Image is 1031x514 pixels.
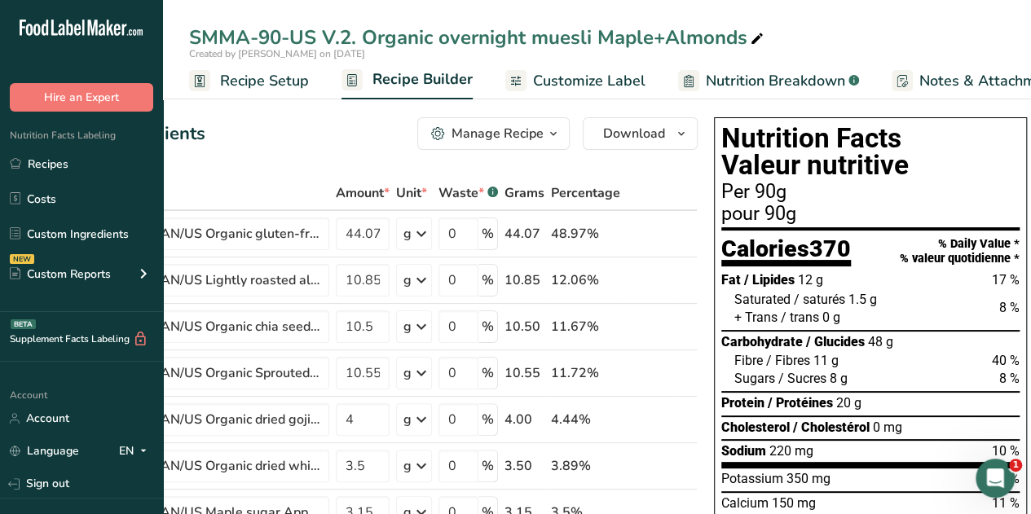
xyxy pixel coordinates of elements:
[551,183,620,203] span: Percentage
[678,63,859,99] a: Nutrition Breakdown
[1009,459,1022,472] span: 1
[551,270,620,290] div: 12.06%
[868,334,893,349] span: 48 g
[721,204,1020,224] div: pour 90g
[734,353,763,368] span: Fibre
[116,363,319,383] div: 1020 CAN/US Organic Sprouted brown rice protein powder Jiangxi Hengding
[504,456,544,476] div: 3.50
[551,410,620,429] div: 4.44%
[551,317,620,336] div: 11.67%
[403,224,412,244] div: g
[793,420,870,435] span: / Cholestérol
[766,353,810,368] span: / Fibres
[372,68,473,90] span: Recipe Builder
[603,124,665,143] span: Download
[794,292,845,307] span: / saturés
[505,63,645,99] a: Customize Label
[992,272,1020,288] span: 17 %
[551,363,620,383] div: 11.72%
[504,270,544,290] div: 10.85
[721,125,1020,179] h1: Nutrition Facts Valeur nutritive
[116,224,319,244] div: 2009 CAN/US Organic gluten-free rolled oats Tootsi + FCEN
[734,292,791,307] span: Saturated
[781,310,819,325] span: / trans
[786,471,831,486] span: 350 mg
[992,353,1020,368] span: 40 %
[830,371,848,386] span: 8 g
[999,371,1020,386] span: 8 %
[721,495,769,511] span: Calcium
[551,224,620,244] div: 48.97%
[504,183,544,203] span: Grams
[992,495,1020,511] span: 11 %
[403,270,412,290] div: g
[706,70,845,92] span: Nutrition Breakdown
[734,310,778,325] span: + Trans
[189,47,365,60] span: Created by [PERSON_NAME] on [DATE]
[721,182,1020,202] div: Per 90g
[809,235,851,262] span: 370
[10,254,34,264] div: NEW
[504,317,544,336] div: 10.50
[734,371,775,386] span: Sugars
[721,420,790,435] span: Cholesterol
[403,317,412,336] div: g
[822,310,840,325] span: 0 g
[10,83,153,112] button: Hire an Expert
[116,410,319,429] div: 2003 CAN/US Organic dried goji berries Tootsi + USDA
[769,443,813,459] span: 220 mg
[10,437,79,465] a: Language
[721,272,741,288] span: Fat
[438,183,498,203] div: Waste
[836,395,861,411] span: 20 g
[116,270,319,290] div: 2011 CAN/US Lightly roasted almonds Prana
[744,272,795,288] span: / Lipides
[999,300,1020,315] span: 8 %
[11,319,36,329] div: BETA
[533,70,645,92] span: Customize Label
[403,410,412,429] div: g
[721,237,851,267] div: Calories
[721,443,766,459] span: Sodium
[396,183,427,203] span: Unit
[976,459,1015,498] iframe: Intercom live chat
[778,371,826,386] span: / Sucres
[403,363,412,383] div: g
[721,471,783,486] span: Potassium
[189,63,309,99] a: Recipe Setup
[583,117,698,150] button: Download
[798,272,823,288] span: 12 g
[721,334,803,349] span: Carbohydrate
[189,23,767,52] div: SMMA-90-US V.2. Organic overnight muesli Maple+Almonds
[504,224,544,244] div: 44.07
[900,237,1020,266] div: % Daily Value * % valeur quotidienne *
[768,395,833,411] span: / Protéines
[336,183,390,203] span: Amount
[772,495,816,511] span: 150 mg
[119,442,153,461] div: EN
[220,70,309,92] span: Recipe Setup
[403,456,412,476] div: g
[452,124,544,143] div: Manage Recipe
[504,363,544,383] div: 10.55
[721,395,764,411] span: Protein
[341,61,473,100] a: Recipe Builder
[504,410,544,429] div: 4.00
[813,353,839,368] span: 11 g
[417,117,570,150] button: Manage Recipe
[806,334,865,349] span: / Glucides
[116,456,319,476] div: 2002 CAN/US Organic dried white mulberries Tootsi
[551,456,620,476] div: 3.89%
[10,266,111,283] div: Custom Reports
[873,420,902,435] span: 0 mg
[992,443,1020,459] span: 10 %
[116,317,319,336] div: 1001 CAN/US Organic chia seeds Tootsi + FCEN
[848,292,877,307] span: 1.5 g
